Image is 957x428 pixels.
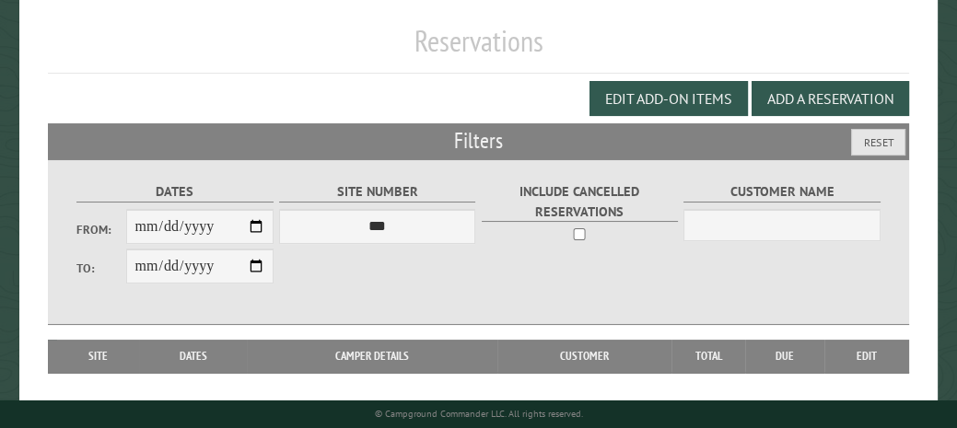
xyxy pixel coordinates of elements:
[683,181,880,202] label: Customer Name
[139,340,247,373] th: Dates
[76,221,125,238] label: From:
[851,129,905,156] button: Reset
[671,340,745,373] th: Total
[589,81,748,116] button: Edit Add-on Items
[752,81,909,116] button: Add a Reservation
[745,340,824,373] th: Due
[824,340,909,373] th: Edit
[482,181,678,222] label: Include Cancelled Reservations
[48,123,909,158] h2: Filters
[48,23,909,74] h1: Reservations
[375,408,583,420] small: © Campground Commander LLC. All rights reserved.
[76,260,125,277] label: To:
[279,181,475,202] label: Site Number
[247,340,497,373] th: Camper Details
[57,340,139,373] th: Site
[497,340,671,373] th: Customer
[76,181,273,202] label: Dates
